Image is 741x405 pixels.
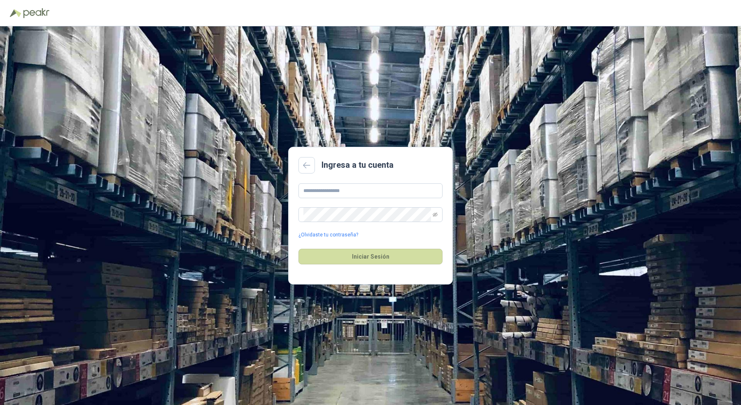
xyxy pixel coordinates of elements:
[298,231,358,239] a: ¿Olvidaste tu contraseña?
[23,8,49,18] img: Peakr
[433,212,438,217] span: eye-invisible
[298,249,443,264] button: Iniciar Sesión
[10,9,21,17] img: Logo
[322,159,394,171] h2: Ingresa a tu cuenta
